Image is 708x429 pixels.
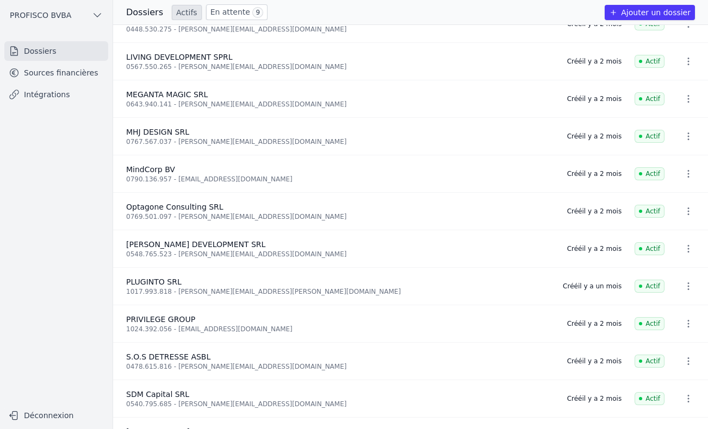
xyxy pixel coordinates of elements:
div: Créé il y a 2 mois [567,207,622,216]
span: MindCorp BV [126,165,175,174]
span: Optagone Consulting SRL [126,203,223,211]
div: Créé il y a 2 mois [567,57,622,66]
span: [PERSON_NAME] DEVELOPMENT SRL [126,240,265,249]
span: SDM Capital SRL [126,390,189,399]
a: Actifs [172,5,202,20]
a: Dossiers [4,41,108,61]
span: PROFISCO BVBA [10,10,71,21]
span: Actif [635,242,664,255]
div: 1024.392.056 - [EMAIL_ADDRESS][DOMAIN_NAME] [126,325,554,333]
a: Intégrations [4,85,108,104]
div: Créé il y a 2 mois [567,94,622,103]
div: Créé il y a 2 mois [567,357,622,365]
button: PROFISCO BVBA [4,7,108,24]
span: Actif [635,92,664,105]
div: 0567.550.265 - [PERSON_NAME][EMAIL_ADDRESS][DOMAIN_NAME] [126,62,554,71]
h3: Dossiers [126,6,163,19]
div: 0478.615.816 - [PERSON_NAME][EMAIL_ADDRESS][DOMAIN_NAME] [126,362,554,371]
div: Créé il y a 2 mois [567,132,622,141]
div: 0767.567.037 - [PERSON_NAME][EMAIL_ADDRESS][DOMAIN_NAME] [126,137,554,146]
div: 0790.136.957 - [EMAIL_ADDRESS][DOMAIN_NAME] [126,175,554,184]
a: Sources financières [4,63,108,83]
span: Actif [635,205,664,218]
div: 1017.993.818 - [PERSON_NAME][EMAIL_ADDRESS][PERSON_NAME][DOMAIN_NAME] [126,287,550,296]
button: Déconnexion [4,407,108,424]
span: LIVING DEVELOPMENT SPRL [126,53,232,61]
span: Actif [635,130,664,143]
div: Créé il y a un mois [563,282,622,291]
span: PRIVILEGE GROUP [126,315,195,324]
span: S.O.S DETRESSE ASBL [126,352,210,361]
div: 0548.765.523 - [PERSON_NAME][EMAIL_ADDRESS][DOMAIN_NAME] [126,250,554,258]
div: 0769.501.097 - [PERSON_NAME][EMAIL_ADDRESS][DOMAIN_NAME] [126,212,554,221]
div: Créé il y a 2 mois [567,169,622,178]
span: Actif [635,55,664,68]
span: Actif [635,355,664,368]
div: 0540.795.685 - [PERSON_NAME][EMAIL_ADDRESS][DOMAIN_NAME] [126,400,554,408]
button: Ajouter un dossier [605,5,695,20]
span: PLUGINTO SRL [126,277,182,286]
span: MHJ DESIGN SRL [126,128,189,136]
span: Actif [635,280,664,293]
div: 0448.530.275 - [PERSON_NAME][EMAIL_ADDRESS][DOMAIN_NAME] [126,25,554,34]
span: Actif [635,167,664,180]
span: Actif [635,317,664,330]
div: Créé il y a 2 mois [567,244,622,253]
a: En attente 9 [206,4,268,20]
div: Créé il y a 2 mois [567,319,622,328]
div: Créé il y a 2 mois [567,394,622,403]
span: MEGANTA MAGIC SRL [126,90,208,99]
span: Actif [635,392,664,405]
span: 9 [252,7,263,18]
div: 0643.940.141 - [PERSON_NAME][EMAIL_ADDRESS][DOMAIN_NAME] [126,100,554,109]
